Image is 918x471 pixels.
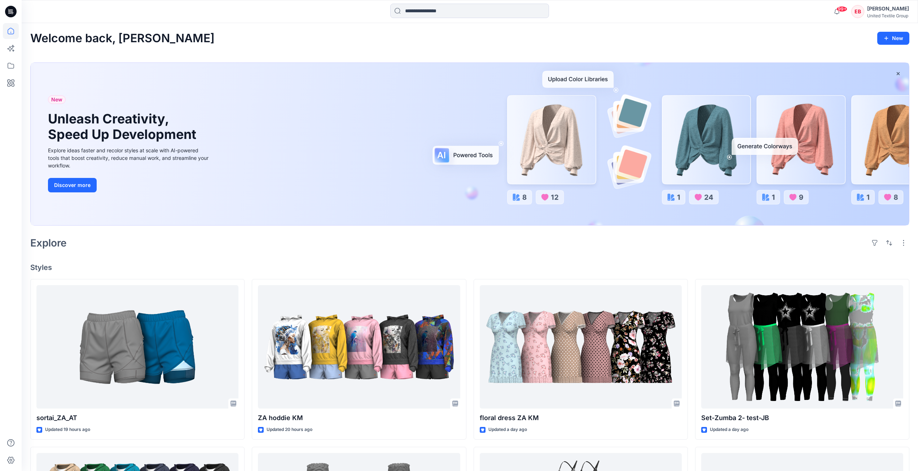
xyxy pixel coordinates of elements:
a: Set-Zumba 2- test-JB [701,285,903,409]
button: New [877,32,909,45]
span: 99+ [836,6,847,12]
p: Updated a day ago [710,426,748,433]
h1: Unleash Creativity, Speed Up Development [48,111,199,142]
a: Discover more [48,178,210,192]
div: Explore ideas faster and recolor styles at scale with AI-powered tools that boost creativity, red... [48,147,210,169]
a: floral dress ZA KM [480,285,682,409]
h4: Styles [30,263,909,272]
span: New [51,95,62,104]
p: ZA hoddie KM [258,413,460,423]
div: EB [851,5,864,18]
p: floral dress ZA KM [480,413,682,423]
a: sortai_ZA_AT [36,285,238,409]
div: [PERSON_NAME] [867,4,909,13]
p: Set-Zumba 2- test-JB [701,413,903,423]
p: Updated a day ago [488,426,527,433]
p: sortai_ZA_AT [36,413,238,423]
div: United Textile Group [867,13,909,18]
button: Discover more [48,178,97,192]
a: ZA hoddie KM [258,285,460,409]
p: Updated 19 hours ago [45,426,90,433]
p: Updated 20 hours ago [267,426,312,433]
h2: Welcome back, [PERSON_NAME] [30,32,215,45]
h2: Explore [30,237,67,249]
